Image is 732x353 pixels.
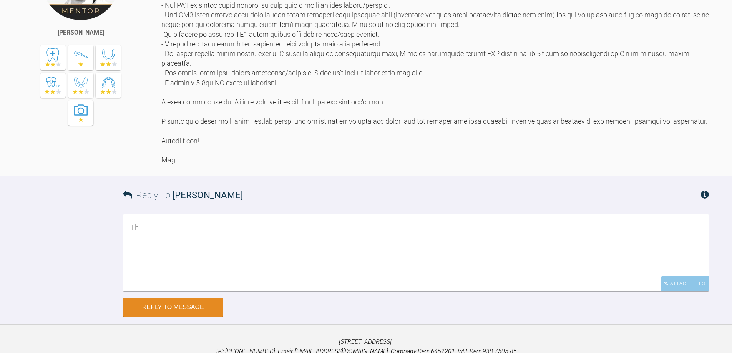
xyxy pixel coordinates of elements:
[58,28,104,38] div: [PERSON_NAME]
[173,190,243,201] span: [PERSON_NAME]
[123,214,709,291] textarea: Th
[123,298,223,317] button: Reply to Message
[661,276,709,291] div: Attach Files
[123,188,243,202] h3: Reply To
